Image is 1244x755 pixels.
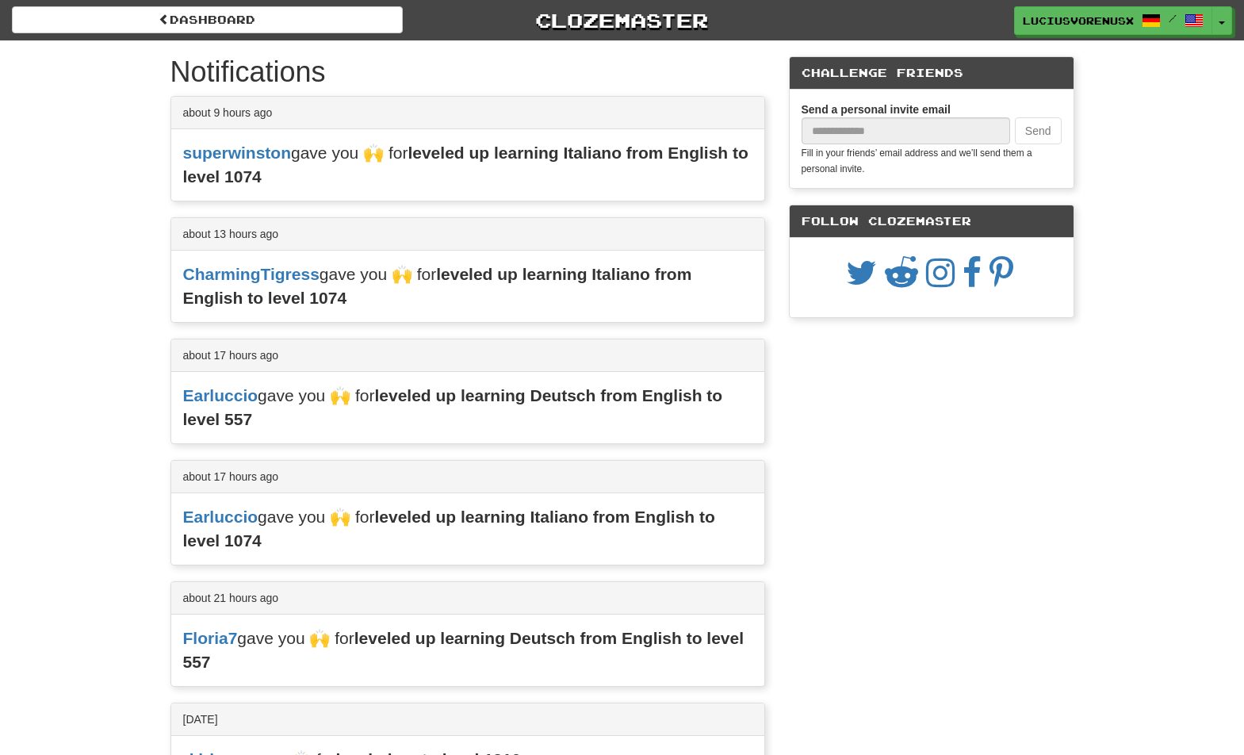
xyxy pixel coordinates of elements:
strong: leveled up learning Italiano from English to level 1074 [183,265,692,307]
div: Follow Clozemaster [790,205,1074,238]
div: gave you 🙌 for [171,493,764,565]
small: Fill in your friends’ email address and we’ll send them a personal invite. [802,148,1032,174]
a: CharmingTigress [183,265,320,283]
div: about 21 hours ago [171,582,764,615]
a: Earluccio [183,508,258,526]
span: LuciusVorenusX [1023,13,1134,28]
span: / [1169,13,1177,24]
div: gave you 🙌 for [171,129,764,201]
div: gave you 🙌 for [171,615,764,686]
div: [DATE] [171,703,764,736]
strong: leveled up learning Italiano from English to level 1074 [183,508,715,550]
a: Dashboard [12,6,403,33]
a: superwinston [183,144,292,162]
strong: leveled up learning Italiano from English to level 1074 [183,144,748,186]
div: about 17 hours ago [171,461,764,493]
strong: leveled up learning Deutsch from English to level 557 [183,629,744,671]
div: about 13 hours ago [171,218,764,251]
div: about 9 hours ago [171,97,764,129]
div: gave you 🙌 for [171,372,764,443]
h1: Notifications [170,56,765,88]
strong: Send a personal invite email [802,103,951,116]
div: Challenge Friends [790,57,1074,90]
a: Earluccio [183,386,258,404]
a: Clozemaster [427,6,817,34]
a: LuciusVorenusX / [1014,6,1212,35]
button: Send [1015,117,1062,144]
strong: leveled up learning Deutsch from English to level 557 [183,386,723,428]
div: gave you 🙌 for [171,251,764,322]
a: Floria7 [183,629,238,647]
div: about 17 hours ago [171,339,764,372]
